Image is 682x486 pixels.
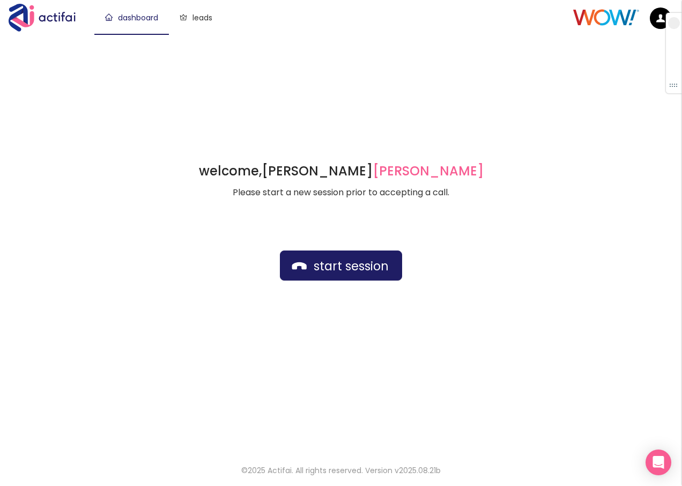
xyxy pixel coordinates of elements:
strong: [PERSON_NAME] [262,162,484,180]
button: start session [280,251,402,281]
a: leads [180,12,212,23]
a: dashboard [105,12,158,23]
img: Actifai Logo [9,4,86,32]
p: Please start a new session prior to accepting a call. [199,186,484,199]
img: default.png [650,8,671,29]
img: Client Logo [573,9,639,26]
span: [PERSON_NAME] [373,162,484,180]
div: Open Intercom Messenger [646,450,671,475]
h1: welcome, [199,163,484,180]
